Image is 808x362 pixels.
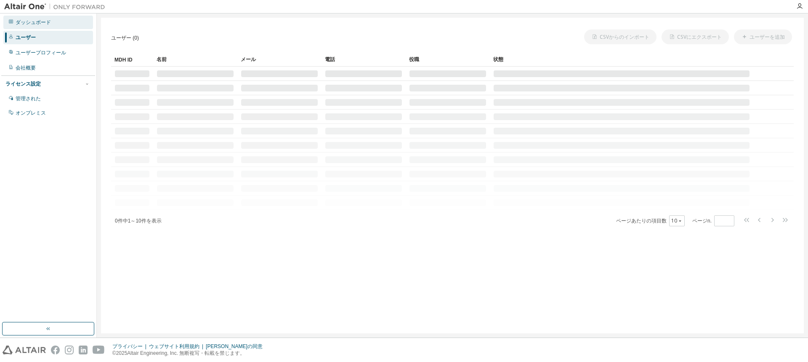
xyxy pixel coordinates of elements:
[677,33,722,40] font: CSVにエクスポート
[325,56,335,62] font: 電話
[157,56,167,62] font: 名前
[4,3,109,11] img: アルタイルワン
[5,81,41,87] font: ライセンス設定
[111,35,139,41] font: ユーザー (0)
[115,218,123,224] font: 0件
[671,217,677,224] font: 10
[692,218,712,224] font: ページn.
[130,218,136,224] font: ～
[616,218,667,224] font: ページあたりの項目数
[662,29,729,44] button: CSVにエクスポート
[79,346,88,354] img: linkedin.svg
[16,35,36,40] font: ユーザー
[409,56,419,62] font: 役職
[127,350,245,356] font: Altair Engineering, Inc. 無断複写・転載を禁じます。
[65,346,74,354] img: instagram.svg
[16,110,46,116] font: オンプレミス
[116,350,128,356] font: 2025
[112,350,116,356] font: ©
[16,65,36,71] font: 会社概要
[584,29,656,44] button: CSVからのインポート
[493,56,503,62] font: 状態
[16,50,66,56] font: ユーザープロフィール
[136,218,146,224] font: 10件
[123,218,128,224] font: 中
[149,343,199,349] font: ウェブサイト利用規約
[241,56,256,62] font: メール
[93,346,105,354] img: youtube.svg
[3,346,46,354] img: altair_logo.svg
[16,96,41,102] font: 管理された
[112,343,143,349] font: プライバシー
[16,19,51,25] font: ダッシュボード
[114,57,133,63] font: MDH ID
[51,346,60,354] img: facebook.svg
[206,343,263,349] font: [PERSON_NAME]の同意
[600,33,649,40] font: CSVからのインポート
[146,218,162,224] font: を表示
[750,33,785,40] font: ユーザーを追加
[734,29,792,44] button: ユーザーを追加
[128,218,131,224] font: 1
